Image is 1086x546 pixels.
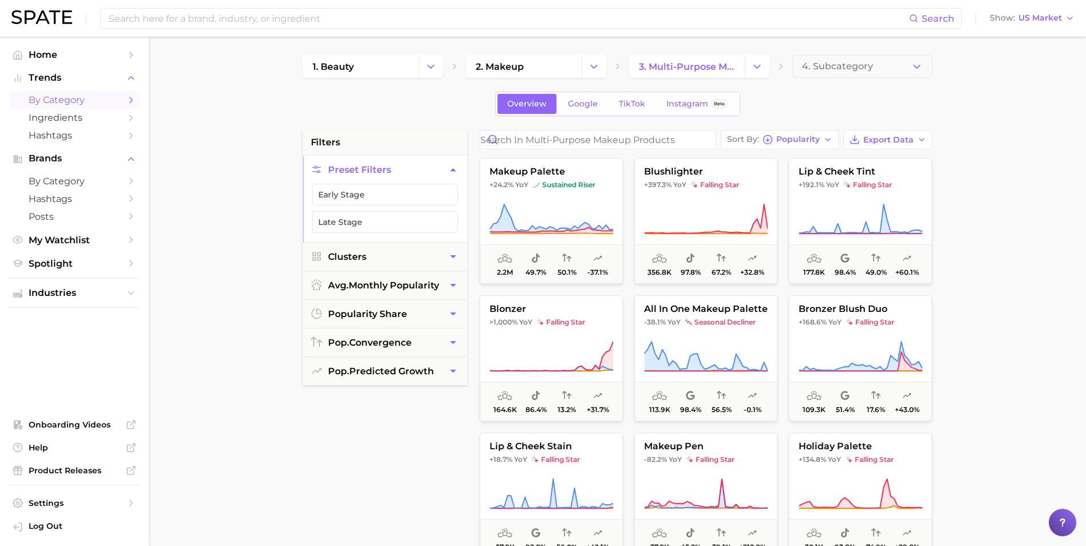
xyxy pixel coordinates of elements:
span: average monthly popularity: Low Popularity [497,389,512,403]
span: falling star [846,318,894,327]
span: Hashtags [29,130,120,141]
a: by Category [9,91,140,109]
abbr: average [328,280,349,291]
span: Onboarding Videos [29,420,120,430]
span: popularity share: Google [531,527,540,540]
a: TikTok [609,94,655,114]
span: popularity predicted growth: Uncertain [593,389,602,403]
span: Ingredients [29,112,120,123]
span: Show [990,15,1015,21]
span: +18.7% [489,455,512,464]
a: 3. multi-purpose makeup products [629,55,745,78]
span: sustained riser [533,180,595,189]
a: Settings [9,494,140,512]
img: falling star [846,319,853,326]
span: popularity convergence: Medium Convergence [562,252,571,266]
button: Early Stage [312,184,458,205]
button: blushlighter+397.3% YoYfalling starfalling star356.8k97.8%67.2%+32.8% [634,158,777,284]
a: 2. makeup [466,55,582,78]
a: Onboarding Videos [9,416,140,433]
input: Search here for a brand, industry, or ingredient [108,9,909,28]
span: Spotlight [29,258,120,269]
span: popularity predicted growth: Uncertain [748,527,757,540]
a: Posts [9,208,140,225]
span: Search [922,13,954,24]
a: Hashtags [9,126,140,144]
span: 109.3k [803,406,826,414]
span: average monthly popularity: Very Low Popularity [652,527,667,540]
span: YoY [673,180,686,189]
span: 50.1% [557,268,576,276]
span: falling star [846,455,894,464]
span: popularity share: TikTok [686,252,695,266]
a: Product Releases [9,462,140,479]
span: Home [29,49,120,60]
button: Trends [9,69,140,86]
span: -0.1% [743,406,761,414]
img: falling star [691,181,698,188]
span: popularity share [328,308,407,319]
span: average monthly popularity: Very Low Popularity [807,527,822,540]
span: -38.1% [644,318,666,326]
span: +192.1% [799,180,824,189]
a: Hashtags [9,190,140,208]
img: sustained riser [533,181,540,188]
span: makeup pen [635,441,777,452]
span: Export Data [863,135,914,145]
button: Late Stage [312,211,458,233]
span: +31.7% [586,406,609,414]
button: pop.predicted growth [303,357,467,385]
span: Clusters [328,251,366,262]
span: popularity predicted growth: Uncertain [748,252,757,266]
span: Sort By [727,136,759,143]
span: 164.6k [493,406,516,414]
span: popularity share: TikTok [686,527,695,540]
button: Change Category [745,55,769,78]
span: +397.3% [644,180,672,189]
span: 97.8% [680,268,700,276]
input: Search in multi-purpose makeup products [480,130,716,149]
span: average monthly popularity: Low Popularity [652,252,667,266]
a: Google [558,94,607,114]
span: 49.0% [865,268,886,276]
span: Overview [507,99,547,109]
span: 3. multi-purpose makeup products [639,61,735,72]
span: Brands [29,153,120,164]
button: Industries [9,284,140,302]
span: YoY [668,318,681,327]
span: popularity predicted growth: Very Unlikely [748,389,757,403]
span: popularity convergence: High Convergence [871,527,880,540]
span: +24.2% [489,180,514,189]
span: My Watchlist [29,235,120,246]
span: 4. Subcategory [802,61,873,72]
span: 177.8k [803,268,825,276]
button: avg.monthly popularity [303,271,467,299]
span: +60.1% [895,268,918,276]
span: 67.2% [712,268,731,276]
span: YoY [828,318,842,327]
span: 86.4% [525,406,546,414]
span: Settings [29,498,120,508]
span: average monthly popularity: Low Popularity [807,389,822,403]
span: monthly popularity [328,280,439,291]
span: popularity predicted growth: Likely [902,252,911,266]
span: blonzer [480,304,622,314]
span: Log Out [29,521,131,531]
span: Product Releases [29,465,120,476]
button: pop.convergence [303,329,467,357]
span: popularity share: TikTok [531,252,540,266]
button: Change Category [582,55,606,78]
button: bronzer blush duo+168.6% YoYfalling starfalling star109.3k51.4%17.6%+43.0% [789,295,932,421]
span: popularity convergence: Very Low Convergence [871,389,880,403]
span: popularity share: Google [686,389,695,403]
span: blushlighter [635,167,777,177]
button: makeup palette+24.2% YoYsustained risersustained riser2.2m49.7%50.1%-37.1% [480,158,623,284]
span: makeup palette [480,167,622,177]
span: 56.5% [711,406,731,414]
span: Popularity [776,136,820,143]
span: 49.7% [526,268,546,276]
span: 98.4% [680,406,701,414]
a: 1. beauty [303,55,418,78]
span: average monthly popularity: Low Popularity [652,389,667,403]
span: US Market [1018,15,1062,21]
